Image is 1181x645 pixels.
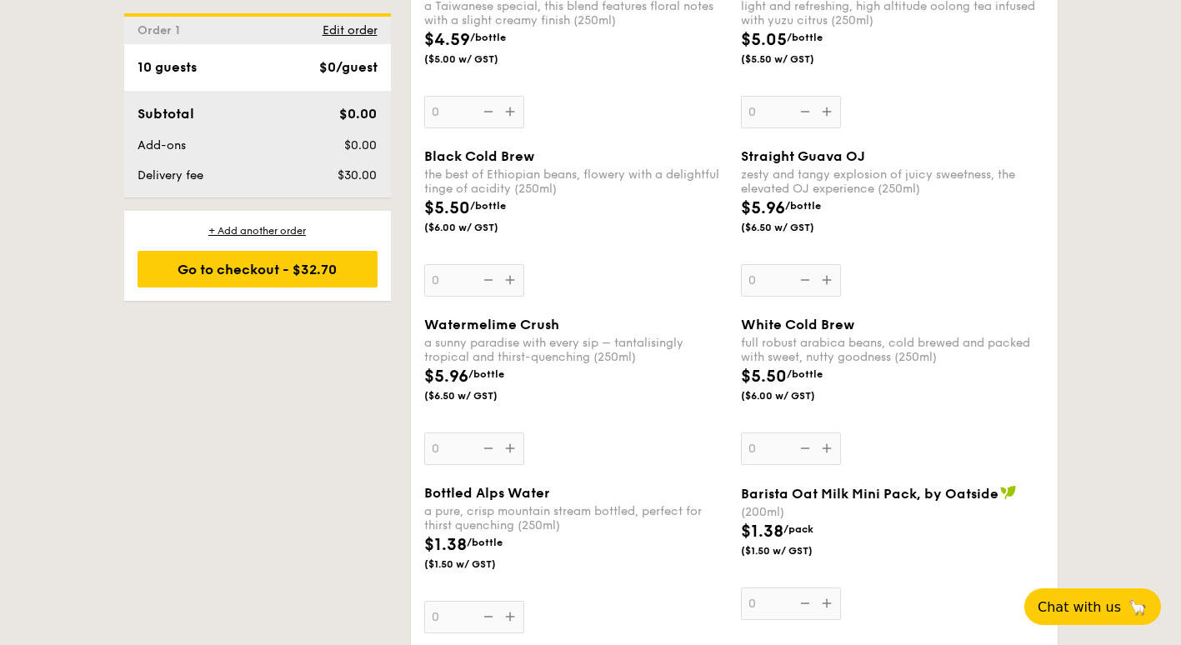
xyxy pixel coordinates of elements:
span: $5.05 [741,30,787,50]
span: Delivery fee [138,168,203,182]
span: Black Cold Brew [424,148,534,164]
span: $4.59 [424,30,470,50]
span: ($6.50 w/ GST) [741,221,854,234]
div: (200ml) [741,505,1044,519]
span: Bottled Alps Water [424,485,550,501]
span: $5.96 [424,367,468,387]
div: $0/guest [319,57,378,77]
span: Straight Guava OJ [741,148,865,164]
span: $30.00 [338,168,377,182]
span: $1.38 [424,535,467,555]
span: 🦙 [1128,597,1148,617]
span: Barista Oat Milk Mini Pack, by Oatside [741,486,998,502]
span: ($5.00 w/ GST) [424,52,538,66]
span: Subtotal [138,106,194,122]
span: Order 1 [138,23,187,37]
span: Add-ons [138,138,186,152]
span: /pack [783,523,813,535]
span: $0.00 [344,138,377,152]
span: Chat with us [1038,599,1121,615]
span: $0.00 [339,106,377,122]
span: /bottle [468,368,504,380]
div: full robust arabica beans, cold brewed and packed with sweet, nutty goodness (250ml) [741,336,1044,364]
div: a pure, crisp mountain stream bottled, perfect for thirst quenching (250ml) [424,504,728,532]
span: /bottle [470,32,506,43]
span: ($1.50 w/ GST) [741,544,854,557]
span: ($6.50 w/ GST) [424,389,538,402]
span: $1.38 [741,522,783,542]
span: Watermelime Crush [424,317,559,332]
span: $5.50 [741,367,787,387]
div: zesty and tangy explosion of juicy sweetness, the elevated OJ experience (250ml) [741,167,1044,196]
span: /bottle [470,200,506,212]
span: /bottle [785,200,821,212]
div: 10 guests [138,57,197,77]
span: White Cold Brew [741,317,854,332]
span: /bottle [467,537,503,548]
span: ($1.50 w/ GST) [424,557,538,571]
span: $5.96 [741,198,785,218]
span: /bottle [787,32,823,43]
div: Go to checkout - $32.70 [138,251,378,287]
div: + Add another order [138,224,378,237]
span: ($6.00 w/ GST) [424,221,538,234]
button: Chat with us🦙 [1024,588,1161,625]
span: /bottle [787,368,823,380]
img: icon-vegan.f8ff3823.svg [1000,485,1017,500]
span: $5.50 [424,198,470,218]
span: Edit order [323,23,378,37]
div: a sunny paradise with every sip – tantalisingly tropical and thirst-quenching (250ml) [424,336,728,364]
div: the best of Ethiopian beans, flowery with a delightful tinge of acidity (250ml) [424,167,728,196]
span: ($6.00 w/ GST) [741,389,854,402]
span: ($5.50 w/ GST) [741,52,854,66]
